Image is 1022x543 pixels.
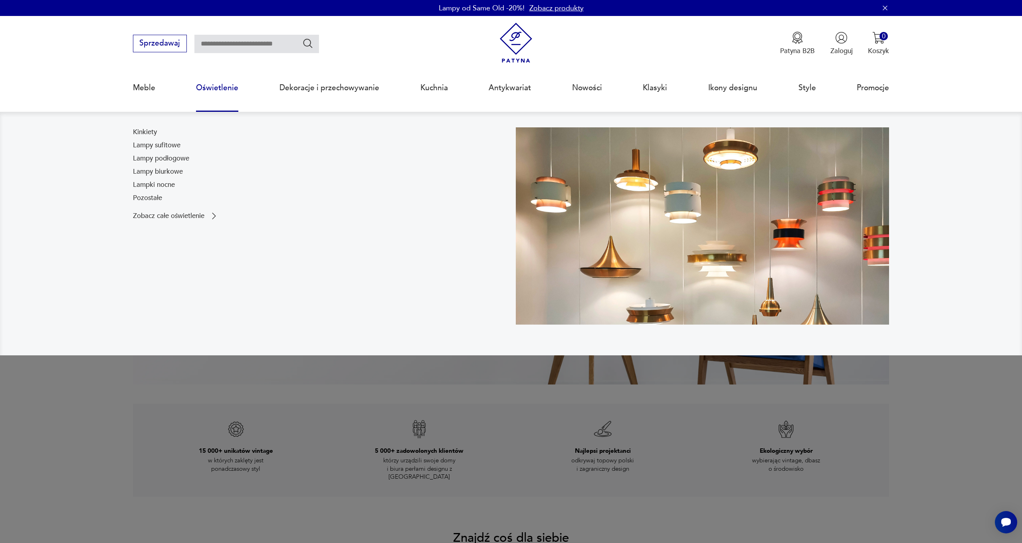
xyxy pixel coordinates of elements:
a: Lampy sufitowe [133,141,180,150]
a: Meble [133,69,155,106]
a: Lampy biurkowe [133,167,183,176]
a: Kinkiety [133,127,157,137]
a: Ikony designu [708,69,757,106]
p: Zaloguj [830,46,853,55]
button: Sprzedawaj [133,35,187,52]
a: Promocje [857,69,889,106]
p: Koszyk [868,46,889,55]
a: Oświetlenie [196,69,238,106]
button: Szukaj [302,38,314,49]
a: Lampy podłogowe [133,154,189,163]
p: Patyna B2B [780,46,815,55]
p: Lampy od Same Old -20%! [439,3,525,13]
a: Zobacz produkty [529,3,584,13]
a: Kuchnia [420,69,448,106]
a: Antykwariat [489,69,531,106]
button: Patyna B2B [780,32,815,55]
div: 0 [879,32,888,40]
a: Sprzedawaj [133,41,187,47]
a: Pozostałe [133,193,162,203]
button: Zaloguj [830,32,853,55]
a: Zobacz całe oświetlenie [133,211,219,221]
a: Nowości [572,69,602,106]
a: Style [798,69,816,106]
img: Ikona koszyka [872,32,885,44]
button: 0Koszyk [868,32,889,55]
iframe: Smartsupp widget button [995,511,1017,533]
a: Dekoracje i przechowywanie [279,69,379,106]
a: Klasyki [643,69,667,106]
p: Zobacz całe oświetlenie [133,213,204,219]
img: Ikona medalu [791,32,804,44]
img: Ikonka użytkownika [835,32,848,44]
img: a9d990cd2508053be832d7f2d4ba3cb1.jpg [516,127,889,325]
a: Ikona medaluPatyna B2B [780,32,815,55]
img: Patyna - sklep z meblami i dekoracjami vintage [496,23,536,63]
a: Lampki nocne [133,180,175,190]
